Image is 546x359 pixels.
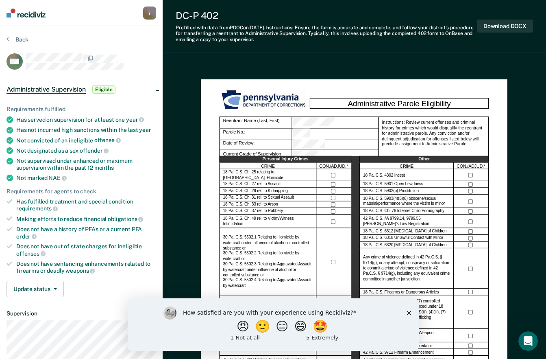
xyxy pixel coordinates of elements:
div: Has not incurred high sanctions within the last [16,127,156,134]
div: Current Grade of Supervision [292,150,379,161]
div: Other [360,156,489,163]
span: obligations [108,216,143,222]
div: Reentrant Name (Last, First) [292,117,379,128]
div: Date of Review: [220,139,292,150]
div: CRIME [360,163,454,170]
span: weapons [65,267,95,274]
div: Parole No.: [292,128,379,139]
div: Not designated as a sex [16,147,156,154]
label: Any crime of violence defined in 42 Pa.C.S. § 9714(g), or any attempt, conspiracy or solicitation... [363,255,450,282]
img: PDOC Logo [220,89,310,112]
label: 18 Pa. C.S. Ch. 37 rel. to Robbery [223,209,283,214]
label: 18 Pa. C.S. Ch. 25 relating to [GEOGRAPHIC_DATA]. Homicide [223,170,313,181]
button: j [143,7,156,20]
label: 18 Pa. C.S. 6318 Unlawful Contact with Minor [363,236,443,241]
div: Prefilled with data from PDOC on [DATE] . Instructions: Ensure the form is accurate and complete,... [176,25,477,42]
div: DC-P 402 [176,10,477,22]
div: Reentrant Name (Last, First) [220,117,292,128]
div: CON./ADJUD.* [454,163,489,170]
iframe: Intercom live chat [518,331,538,351]
div: Does not have sentencing enhancements related to firearms or deadly [16,260,156,274]
div: Does not have out of state charges for ineligible [16,243,156,257]
label: 75 Pa.C.s. 3735.1 Relating to Agg Assault by Vehicle while DUI [223,341,313,351]
span: offender [80,147,109,154]
div: Has fulfilled treatment and special condition [16,198,156,212]
span: Administrative Supervision [7,85,86,94]
span: year [126,116,144,123]
div: Making efforts to reduce financial [16,215,156,223]
span: requirements [16,205,58,212]
div: Current Grade of Supervision [220,150,292,161]
div: Instructions: Review current offenses and criminal history for crimes which would disqualify the ... [379,117,489,162]
div: Has served on supervision for at least one [16,116,156,123]
label: 30 Pa. C.S. 5502.1 Relating to Homicide by watercraft under influence of alcohol or controlled su... [223,235,313,289]
div: Not marked [16,174,156,182]
span: NAE [48,175,66,181]
label: 18 Pa. C.S. 4302 Incest [363,173,405,178]
button: Back [7,36,28,43]
iframe: Survey by Kim from Recidiviz [128,298,419,351]
div: Does not have a history of PFAs or a current PFA order [16,226,156,240]
label: 18 Pa. C.S. Ch. 33 rel. to Arson [223,202,278,207]
div: Parole No.: [220,128,292,139]
img: Recidiviz [7,9,46,18]
div: Administrative Parole Eligibility [310,98,489,109]
dt: Supervision [7,310,156,317]
label: 18 Pa. C.S. Ch. 49 rel. to Victim/Witness Intimidation [223,216,313,227]
label: 18 Pa. C.S. 5903(4)(5)(6) obscene/sexual material/performance where the victim is minor [363,196,450,207]
label: 18 Pa. C.S. Ch. 76 Internet Child Pornography [363,209,444,214]
button: Download DOCX [477,20,533,33]
label: 18 Pa. C.S. Ch. 31 rel. to Sexual Assault [223,195,294,201]
label: 18 Pa. C.S. 5901 Open Lewdness [363,182,423,187]
button: Update status [7,281,64,297]
label: 18 Pa. C.S. 6312 [MEDICAL_DATA] of Children [363,229,446,234]
div: CRIME [220,163,317,170]
span: Eligible [92,85,115,94]
div: Date of Review: [292,139,379,150]
div: Not convicted of an ineligible [16,137,156,144]
label: 18 Pa. C.S. Ch. 29 rel. to Kidnapping [223,188,288,194]
label: 42 Pa. C.S. §§ 9799.14, 9799.55 [PERSON_NAME]’s Law Registration [363,216,450,227]
div: Personal Injury Crimes [220,156,352,163]
span: offenses [16,250,46,257]
div: Requirements for agents to check [7,188,156,195]
label: 42 Pa. C.S. 9712 Firearm Enhancement [363,350,433,355]
label: 18 Pa. C.S. 6320 [MEDICAL_DATA] of Children [363,242,446,247]
span: offense [94,137,121,143]
span: year [139,127,151,133]
span: months [94,164,114,171]
div: Requirements fulfilled [7,106,156,113]
label: 18 Pa. C.S. 5902(b) Prostitution [363,188,419,194]
div: Not supervised under enhanced or maximum supervision within the past 12 [16,158,156,171]
label: 18 Pa. C.S. Firearms or Dangerous Articles [363,289,439,295]
div: CON./ADJUD.* [317,163,352,170]
label: 18 Pa. C.S. Ch. 27 rel. to Assault [223,182,281,187]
